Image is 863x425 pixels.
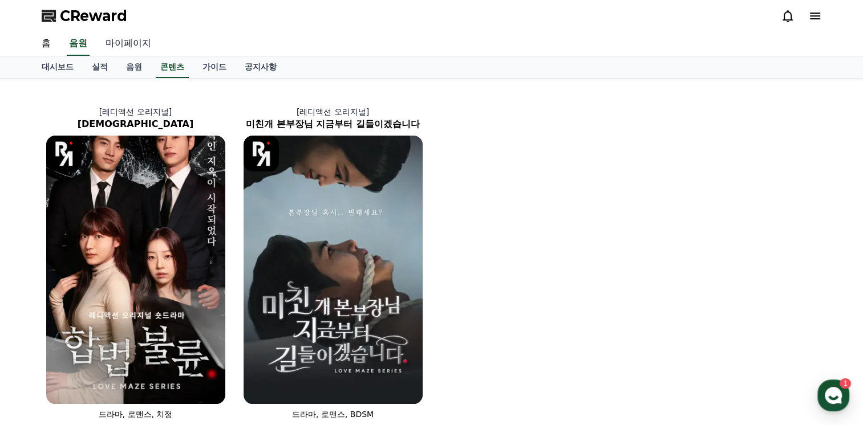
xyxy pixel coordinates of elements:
a: 홈 [33,32,60,56]
a: 콘텐츠 [156,56,189,78]
span: 설정 [176,348,190,357]
a: 가이드 [193,56,236,78]
p: [레디액션 오리지널] [234,106,432,117]
img: 미친개 본부장님 지금부터 길들이겠습니다 [244,136,423,404]
a: 공지사항 [236,56,286,78]
a: 대시보드 [33,56,83,78]
img: 합법불륜 [46,136,225,404]
a: 설정 [147,330,219,359]
a: 마이페이지 [96,32,160,56]
img: [object Object] Logo [244,136,279,171]
a: 음원 [67,32,90,56]
span: CReward [60,7,127,25]
img: [object Object] Logo [46,136,82,171]
a: 홈 [3,330,75,359]
a: 1대화 [75,330,147,359]
a: 음원 [117,56,151,78]
span: 대화 [104,348,118,357]
span: 1 [116,330,120,339]
span: 홈 [36,348,43,357]
h2: 미친개 본부장님 지금부터 길들이겠습니다 [234,117,432,131]
span: 드라마, 로맨스, 치정 [99,410,173,419]
a: CReward [42,7,127,25]
a: 실적 [83,56,117,78]
p: [레디액션 오리지널] [37,106,234,117]
h2: [DEMOGRAPHIC_DATA] [37,117,234,131]
span: 드라마, 로맨스, BDSM [292,410,374,419]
